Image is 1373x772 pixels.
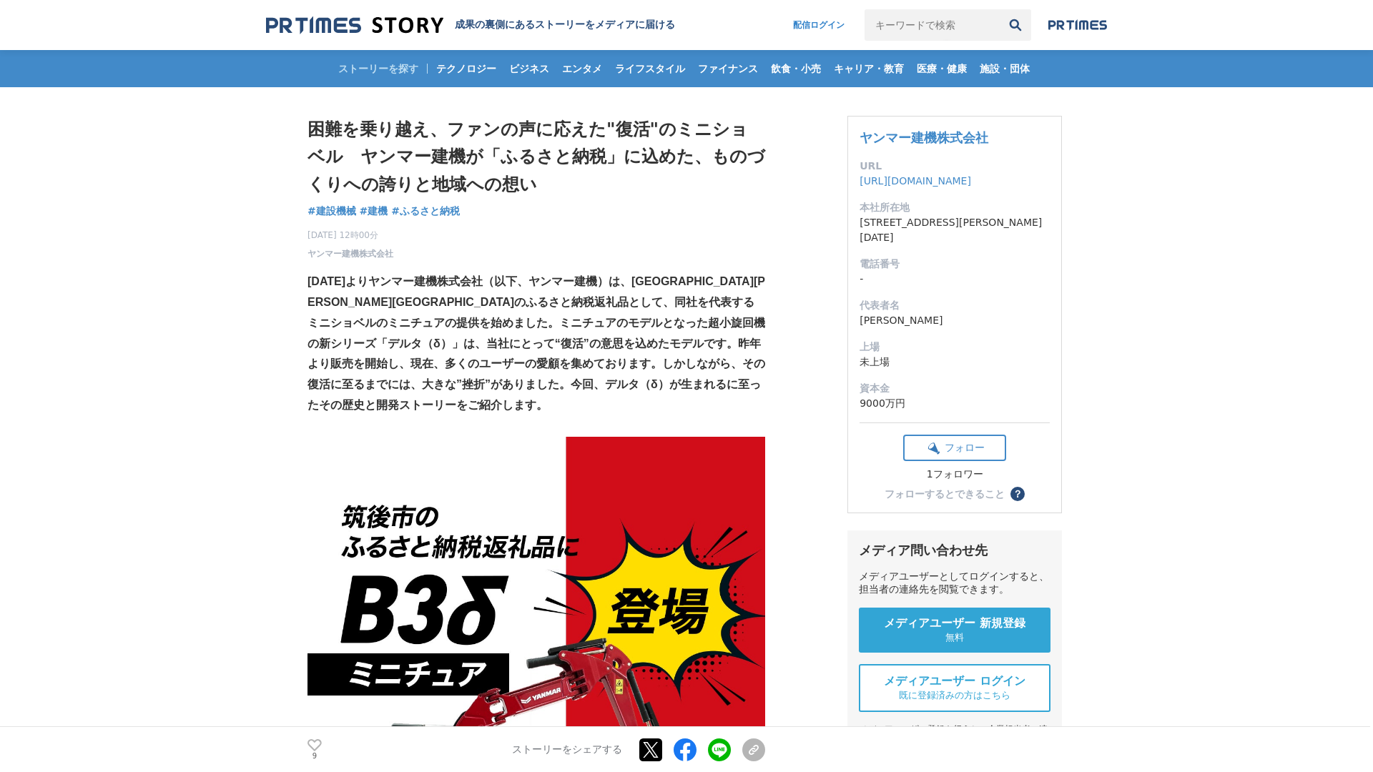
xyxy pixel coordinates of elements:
strong: [DATE]よりヤンマー建機株式会社（以下、ヤンマー建機）は、[GEOGRAPHIC_DATA][PERSON_NAME][GEOGRAPHIC_DATA]のふるさと納税返礼品として、同社を代表... [307,275,765,411]
a: 成果の裏側にあるストーリーをメディアに届ける 成果の裏側にあるストーリーをメディアに届ける [266,16,675,35]
dt: 代表者名 [860,298,1050,313]
span: 施設・団体 [974,62,1035,75]
a: メディアユーザー ログイン 既に登録済みの方はこちら [859,664,1050,712]
a: ファイナンス [692,50,764,87]
img: 成果の裏側にあるストーリーをメディアに届ける [266,16,443,35]
dt: URL [860,159,1050,174]
dd: 9000万円 [860,396,1050,411]
span: #建設機械 [307,204,356,217]
span: ファイナンス [692,62,764,75]
a: #建機 [360,204,388,219]
span: [DATE] 12時00分 [307,229,393,242]
a: 施設・団体 [974,50,1035,87]
a: 飲食・小売 [765,50,827,87]
a: [URL][DOMAIN_NAME] [860,175,971,187]
dt: 電話番号 [860,257,1050,272]
h2: 成果の裏側にあるストーリーをメディアに届ける [455,19,675,31]
span: 無料 [945,631,964,644]
span: #建機 [360,204,388,217]
button: 検索 [1000,9,1031,41]
span: ライフスタイル [609,62,691,75]
a: キャリア・教育 [828,50,910,87]
span: 医療・健康 [911,62,973,75]
a: ヤンマー建機株式会社 [307,247,393,260]
dd: [STREET_ADDRESS][PERSON_NAME][DATE] [860,215,1050,245]
p: ストーリーをシェアする [512,743,622,756]
span: ビジネス [503,62,555,75]
a: ライフスタイル [609,50,691,87]
span: メディアユーザー ログイン [884,674,1025,689]
a: ヤンマー建機株式会社 [860,130,988,145]
span: メディアユーザー 新規登録 [884,616,1025,631]
a: ビジネス [503,50,555,87]
span: 飲食・小売 [765,62,827,75]
a: #ふるさと納税 [391,204,460,219]
dt: 上場 [860,340,1050,355]
button: ？ [1010,487,1025,501]
p: 9 [307,753,322,760]
dt: 資本金 [860,381,1050,396]
span: キャリア・教育 [828,62,910,75]
a: テクノロジー [430,50,502,87]
div: 1フォロワー [903,468,1006,481]
a: #建設機械 [307,204,356,219]
div: メディア問い合わせ先 [859,542,1050,559]
div: フォローするとできること [885,489,1005,499]
span: エンタメ [556,62,608,75]
span: 既に登録済みの方はこちら [899,689,1010,702]
span: ？ [1013,489,1023,499]
div: メディアユーザーとしてログインすると、担当者の連絡先を閲覧できます。 [859,570,1050,596]
span: テクノロジー [430,62,502,75]
dt: 本社所在地 [860,200,1050,215]
a: メディアユーザー 新規登録 無料 [859,608,1050,653]
input: キーワードで検索 [865,9,1000,41]
dd: [PERSON_NAME] [860,313,1050,328]
span: #ふるさと納税 [391,204,460,217]
h1: 困難を乗り越え、ファンの声に応えた"復活"のミニショベル ヤンマー建機が「ふるさと納税」に込めた、ものづくりへの誇りと地域への想い [307,116,765,198]
dd: 未上場 [860,355,1050,370]
button: フォロー [903,435,1006,461]
dd: - [860,272,1050,287]
a: 配信ログイン [779,9,859,41]
a: エンタメ [556,50,608,87]
img: prtimes [1048,19,1107,31]
a: 医療・健康 [911,50,973,87]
